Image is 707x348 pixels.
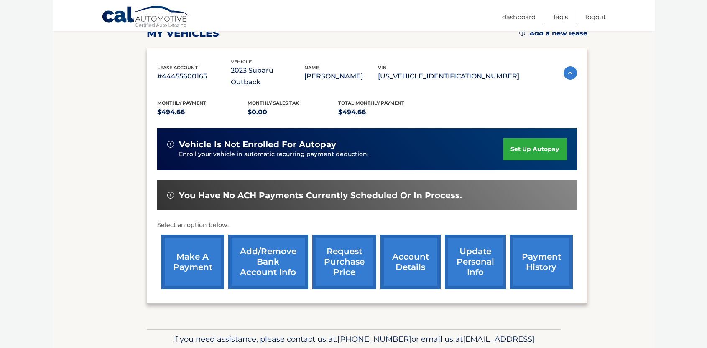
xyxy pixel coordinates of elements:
p: 2023 Subaru Outback [231,65,304,88]
span: lease account [157,65,198,71]
a: Cal Automotive [102,5,189,30]
img: accordion-active.svg [564,66,577,80]
p: [US_VEHICLE_IDENTIFICATION_NUMBER] [378,71,519,82]
span: Monthly Payment [157,100,206,106]
h2: my vehicles [147,27,219,40]
p: Select an option below: [157,220,577,230]
a: make a payment [161,235,224,289]
a: payment history [510,235,573,289]
span: [PHONE_NUMBER] [337,334,411,344]
a: FAQ's [554,10,568,24]
img: add.svg [519,30,525,36]
span: vin [378,65,387,71]
p: #44455600165 [157,71,231,82]
a: request purchase price [312,235,376,289]
a: Dashboard [502,10,536,24]
a: update personal info [445,235,506,289]
span: name [304,65,319,71]
a: Logout [586,10,606,24]
a: Add a new lease [519,29,587,38]
span: vehicle is not enrolled for autopay [179,139,336,150]
img: alert-white.svg [167,192,174,199]
span: Total Monthly Payment [338,100,404,106]
p: [PERSON_NAME] [304,71,378,82]
span: Monthly sales Tax [248,100,299,106]
a: set up autopay [503,138,567,160]
span: vehicle [231,59,252,65]
img: alert-white.svg [167,141,174,148]
p: $494.66 [338,106,429,118]
p: $0.00 [248,106,338,118]
p: $494.66 [157,106,248,118]
p: Enroll your vehicle in automatic recurring payment deduction. [179,150,503,159]
a: Add/Remove bank account info [228,235,308,289]
span: You have no ACH payments currently scheduled or in process. [179,190,462,201]
a: account details [380,235,441,289]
